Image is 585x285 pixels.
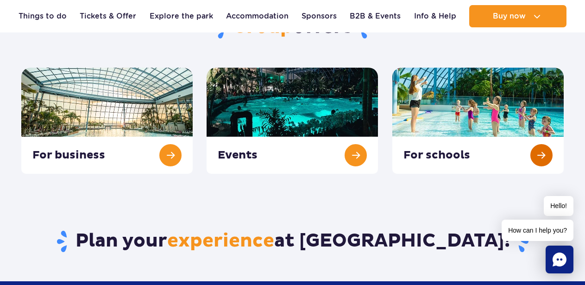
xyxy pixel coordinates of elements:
span: How can I help you? [502,220,573,241]
div: Chat [546,246,573,273]
a: Info & Help [414,5,456,27]
h3: Plan your at [GEOGRAPHIC_DATA]! [21,229,564,253]
a: Sponsors [302,5,337,27]
span: Buy now [493,12,526,20]
button: Buy now [469,5,566,27]
a: B2B & Events [350,5,401,27]
span: Hello! [544,196,573,216]
a: Things to do [19,5,67,27]
a: Explore the park [150,5,213,27]
a: Tickets & Offer [80,5,136,27]
a: Accommodation [226,5,289,27]
span: experience [167,229,274,253]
